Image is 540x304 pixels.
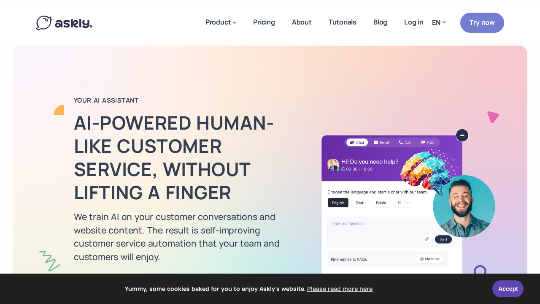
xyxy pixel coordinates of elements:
a: Product [197,2,245,43]
a: EN [432,16,445,29]
h2: AI-powered human-like customer service, without lifting a finger [74,111,302,204]
a: Pricing [245,2,283,42]
a: Blog [365,2,396,42]
span: Yummy, some cookies baked for you to enjoy Askly's website. [12,282,487,295]
a: Log in [396,2,432,42]
a: About [283,2,320,42]
a: learn more about cookies [306,282,374,295]
img: Ai chatbot and multilingual support [314,129,502,285]
p: We train AI on your customer conversations and website content. The result is self-improving cust... [74,210,302,263]
a: Tutorials [320,2,365,42]
h2: YOUR AI ASSISTANT [74,96,302,105]
a: Try now [460,13,504,33]
a: Accept [492,280,524,297]
img: Askly [36,16,92,30]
